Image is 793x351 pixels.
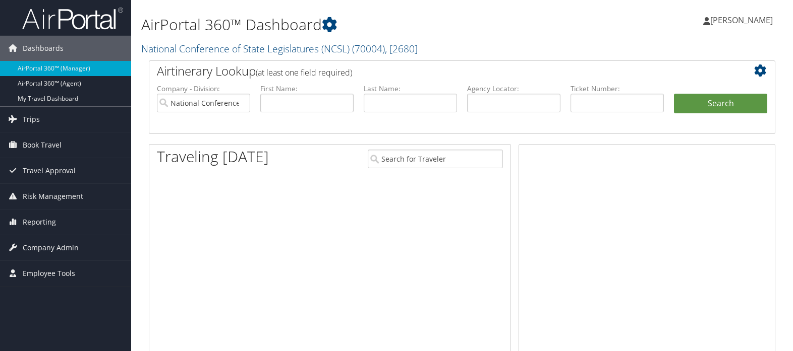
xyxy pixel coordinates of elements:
span: Reporting [23,209,56,235]
span: Company Admin [23,235,79,260]
span: Dashboards [23,36,64,61]
h2: Airtinerary Lookup [157,62,715,80]
input: Search for Traveler [368,150,503,168]
span: Employee Tools [23,261,75,286]
label: Ticket Number: [571,84,664,94]
a: National Conference of State Legislatures (NCSL) [141,42,418,55]
h1: AirPortal 360™ Dashboard [141,14,569,35]
span: , [ 2680 ] [385,42,418,55]
span: Risk Management [23,184,83,209]
span: [PERSON_NAME] [710,15,773,26]
span: Trips [23,107,40,132]
span: Travel Approval [23,158,76,183]
span: (at least one field required) [256,67,352,78]
label: Last Name: [364,84,457,94]
button: Search [674,94,767,114]
span: ( 70004 ) [352,42,385,55]
img: airportal-logo.png [22,7,123,30]
span: Book Travel [23,132,62,158]
label: Agency Locator: [467,84,560,94]
a: [PERSON_NAME] [703,5,783,35]
label: First Name: [260,84,354,94]
label: Company - Division: [157,84,250,94]
h1: Traveling [DATE] [157,146,269,167]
